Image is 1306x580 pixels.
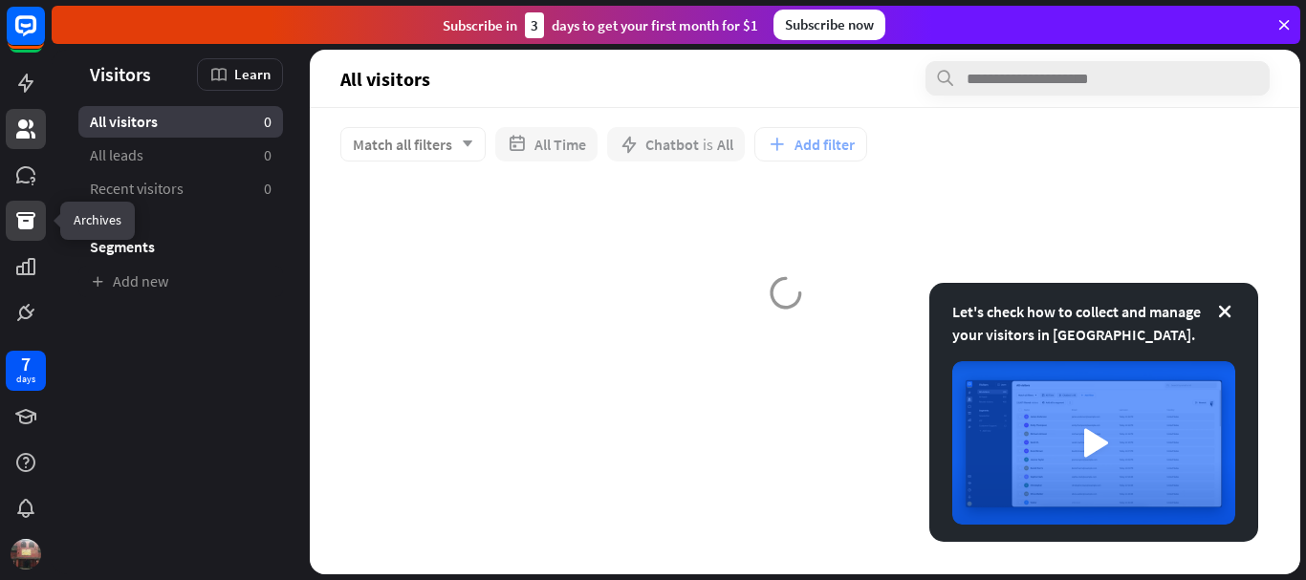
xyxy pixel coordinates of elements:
div: 7 [21,355,31,373]
div: days [16,373,35,386]
div: 3 [525,12,544,38]
div: Subscribe now [773,10,885,40]
aside: 0 [264,145,272,165]
img: image [952,361,1235,525]
aside: 0 [264,112,272,132]
aside: 0 [264,179,272,199]
a: Add new [78,266,283,297]
span: Learn [234,65,271,83]
button: Open LiveChat chat widget [15,8,73,65]
div: Subscribe in days to get your first month for $1 [443,12,758,38]
a: 7 days [6,351,46,391]
div: Let's check how to collect and manage your visitors in [GEOGRAPHIC_DATA]. [952,300,1235,346]
h3: Segments [78,237,283,256]
span: All visitors [340,68,430,90]
a: All leads 0 [78,140,283,171]
span: Visitors [90,63,151,85]
a: Recent visitors 0 [78,173,283,204]
span: Recent visitors [90,179,184,199]
span: All visitors [90,112,158,132]
span: All leads [90,145,143,165]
